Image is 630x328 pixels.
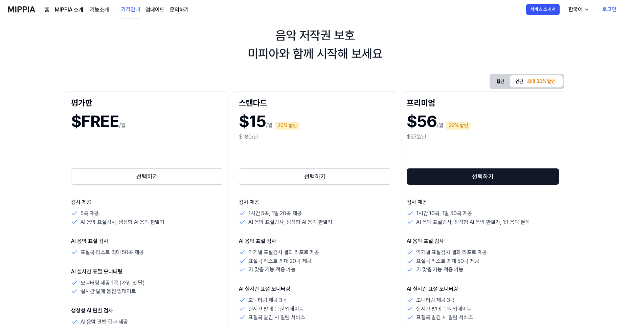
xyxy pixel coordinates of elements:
p: AI 음악 표절검사, 생성형 AI 음악 판별기 [81,218,164,227]
p: 표절곡 리스트 최대 50곡 제공 [81,248,143,257]
p: 표절곡 리스트 최대 50곡 제공 [416,257,479,266]
p: 검사 제공 [407,198,559,206]
div: $672/년 [407,133,559,141]
div: 프리미엄 [407,97,559,107]
button: 연간 [510,75,563,87]
div: 평가판 [71,97,223,107]
button: 선택하기 [239,168,391,185]
p: 표절곡 발견 시 알림 서비스 [416,313,473,322]
a: 가격안내 [121,0,140,19]
div: 기능소개 [89,6,110,14]
a: 선택하기 [239,167,391,186]
h1: $15 [239,110,266,133]
a: MIPPIA 소개 [55,6,83,14]
p: 악기별 표절검사 결과 리포트 제공 [416,248,487,257]
p: 키 맞춤 기능 적용 가능 [248,265,296,274]
div: 30% 할인 [446,122,471,130]
button: 기능소개 [89,6,116,14]
p: AI 음악 표절 검사 [407,237,559,245]
div: 20% 할인 [275,122,299,130]
div: 스탠다드 [239,97,391,107]
button: 서비스 소개서 [526,4,560,15]
p: 모니터링 제공 3곡 [416,296,454,305]
p: 악기별 표절검사 결과 리포트 제공 [248,248,319,257]
p: AI 음악 판별 결과 제공 [81,317,128,326]
p: 표절곡 리스트 최대 20곡 제공 [248,257,311,266]
p: 실시간 발매 음원 업데이트 [248,305,304,313]
button: 한국어 [563,3,593,16]
p: 키 맞춤 기능 적용 가능 [416,265,464,274]
p: AI 음악 표절 검사 [71,237,223,245]
button: 월간 [491,76,510,87]
p: AI 음악 표절 검사 [239,237,391,245]
a: 선택하기 [407,167,559,186]
a: 홈 [45,6,49,14]
p: 표절곡 발견 시 알림 서비스 [248,313,305,322]
p: 모니터링 제공 1곡 (가입 첫 달) [81,279,145,287]
h1: $FREE [71,110,119,133]
p: AI 실시간 표절 모니터링 [407,285,559,293]
p: 1시간 5곡, 1일 20곡 제공 [248,209,301,218]
p: 검사 제공 [239,198,391,206]
p: 1시간 10곡, 1일 50곡 제공 [416,209,472,218]
h1: $56 [407,110,437,133]
p: 5곡 제공 [81,209,99,218]
div: $180/년 [239,133,391,141]
button: 선택하기 [407,168,559,185]
a: 문의하기 [170,6,189,14]
p: 실시간 발매 음원 업데이트 [81,287,136,296]
p: AI 음악 표절검사, 생성형 AI 음악 판별기, 1:1 음악 분석 [416,218,530,227]
p: 모니터링 제공 3곡 [248,296,287,305]
p: AI 실시간 표절 모니터링 [71,268,223,276]
p: /월 [266,121,272,129]
p: 검사 제공 [71,198,223,206]
p: AI 음악 표절검사, 생성형 AI 음악 판별기 [248,218,332,227]
p: AI 실시간 표절 모니터링 [239,285,391,293]
p: 생성형 AI 판별 검사 [71,307,223,315]
a: 선택하기 [71,167,223,186]
p: /월 [437,121,443,129]
p: 실시간 발매 음원 업데이트 [416,305,472,313]
a: 업데이트 [145,6,164,14]
button: 선택하기 [71,168,223,185]
p: /월 [119,121,126,129]
div: 최대 30% 할인 [525,78,557,86]
div: 한국어 [567,5,584,14]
